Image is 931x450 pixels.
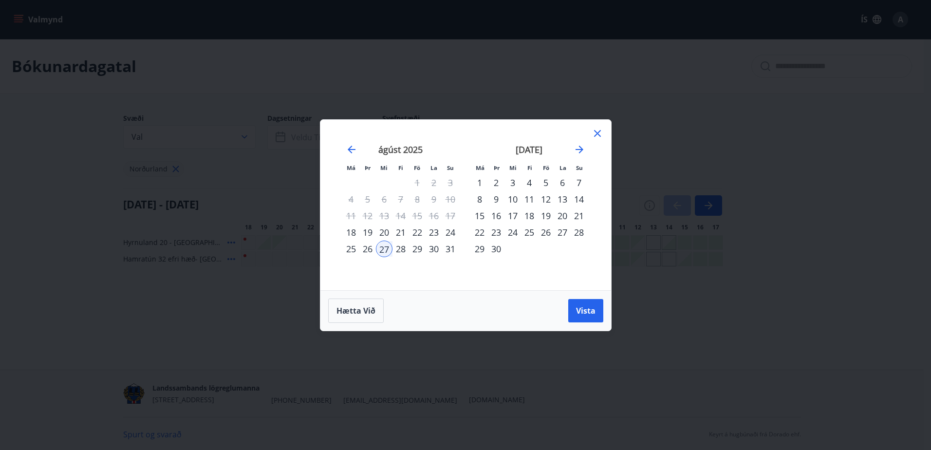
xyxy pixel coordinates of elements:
td: Choose sunnudagur, 21. september 2025 as your check-out date. It’s available. [571,207,587,224]
td: Choose laugardagur, 13. september 2025 as your check-out date. It’s available. [554,191,571,207]
td: Not available. föstudagur, 8. ágúst 2025 [409,191,426,207]
td: Choose sunnudagur, 14. september 2025 as your check-out date. It’s available. [571,191,587,207]
td: Not available. sunnudagur, 17. ágúst 2025 [442,207,459,224]
td: Choose föstudagur, 26. september 2025 as your check-out date. It’s available. [538,224,554,241]
div: 16 [488,207,504,224]
div: 9 [488,191,504,207]
td: Choose fimmtudagur, 28. ágúst 2025 as your check-out date. It’s available. [392,241,409,257]
small: Fö [543,164,549,171]
div: 18 [521,207,538,224]
td: Not available. sunnudagur, 10. ágúst 2025 [442,191,459,207]
td: Not available. mánudagur, 4. ágúst 2025 [343,191,359,207]
td: Choose föstudagur, 22. ágúst 2025 as your check-out date. It’s available. [409,224,426,241]
div: Move forward to switch to the next month. [574,144,585,155]
td: Choose sunnudagur, 28. september 2025 as your check-out date. It’s available. [571,224,587,241]
button: Vista [568,299,603,322]
strong: ágúst 2025 [378,144,423,155]
td: Choose þriðjudagur, 30. september 2025 as your check-out date. It’s available. [488,241,504,257]
td: Choose laugardagur, 6. september 2025 as your check-out date. It’s available. [554,174,571,191]
td: Choose mánudagur, 25. ágúst 2025 as your check-out date. It’s available. [343,241,359,257]
td: Choose miðvikudagur, 17. september 2025 as your check-out date. It’s available. [504,207,521,224]
td: Choose föstudagur, 12. september 2025 as your check-out date. It’s available. [538,191,554,207]
div: 29 [471,241,488,257]
div: 13 [554,191,571,207]
td: Choose miðvikudagur, 10. september 2025 as your check-out date. It’s available. [504,191,521,207]
div: 26 [359,241,376,257]
td: Not available. fimmtudagur, 7. ágúst 2025 [392,191,409,207]
td: Choose þriðjudagur, 9. september 2025 as your check-out date. It’s available. [488,191,504,207]
td: Choose sunnudagur, 31. ágúst 2025 as your check-out date. It’s available. [442,241,459,257]
div: 28 [392,241,409,257]
span: Hætta við [336,305,375,316]
div: 4 [521,174,538,191]
div: 30 [426,241,442,257]
div: 28 [571,224,587,241]
small: Fö [414,164,420,171]
div: 19 [538,207,554,224]
small: La [430,164,437,171]
div: 15 [471,207,488,224]
div: 23 [426,224,442,241]
strong: [DATE] [516,144,542,155]
div: 8 [471,191,488,207]
div: 6 [554,174,571,191]
td: Choose laugardagur, 23. ágúst 2025 as your check-out date. It’s available. [426,224,442,241]
div: 23 [488,224,504,241]
span: Vista [576,305,596,316]
td: Not available. fimmtudagur, 14. ágúst 2025 [392,207,409,224]
small: Má [347,164,355,171]
td: Choose mánudagur, 22. september 2025 as your check-out date. It’s available. [471,224,488,241]
td: Not available. mánudagur, 11. ágúst 2025 [343,207,359,224]
td: Not available. sunnudagur, 3. ágúst 2025 [442,174,459,191]
td: Not available. þriðjudagur, 12. ágúst 2025 [359,207,376,224]
div: 3 [504,174,521,191]
div: 1 [471,174,488,191]
td: Choose fimmtudagur, 25. september 2025 as your check-out date. It’s available. [521,224,538,241]
td: Choose mánudagur, 18. ágúst 2025 as your check-out date. It’s available. [343,224,359,241]
div: 18 [343,224,359,241]
div: 12 [538,191,554,207]
td: Choose fimmtudagur, 11. september 2025 as your check-out date. It’s available. [521,191,538,207]
div: 31 [442,241,459,257]
div: 22 [409,224,426,241]
div: 25 [343,241,359,257]
small: Fi [398,164,403,171]
div: 27 [554,224,571,241]
td: Choose mánudagur, 29. september 2025 as your check-out date. It’s available. [471,241,488,257]
button: Hætta við [328,299,384,323]
td: Not available. þriðjudagur, 5. ágúst 2025 [359,191,376,207]
td: Choose föstudagur, 29. ágúst 2025 as your check-out date. It’s available. [409,241,426,257]
td: Choose fimmtudagur, 4. september 2025 as your check-out date. It’s available. [521,174,538,191]
div: 24 [442,224,459,241]
small: Su [576,164,583,171]
small: Mi [509,164,517,171]
div: 19 [359,224,376,241]
div: 26 [538,224,554,241]
td: Selected as start date. miðvikudagur, 27. ágúst 2025 [376,241,392,257]
small: Su [447,164,454,171]
td: Choose mánudagur, 15. september 2025 as your check-out date. It’s available. [471,207,488,224]
div: 24 [504,224,521,241]
td: Choose þriðjudagur, 26. ágúst 2025 as your check-out date. It’s available. [359,241,376,257]
div: 10 [504,191,521,207]
td: Choose þriðjudagur, 23. september 2025 as your check-out date. It’s available. [488,224,504,241]
td: Choose sunnudagur, 7. september 2025 as your check-out date. It’s available. [571,174,587,191]
td: Not available. laugardagur, 16. ágúst 2025 [426,207,442,224]
div: 21 [392,224,409,241]
div: 14 [571,191,587,207]
td: Choose fimmtudagur, 18. september 2025 as your check-out date. It’s available. [521,207,538,224]
td: Not available. föstudagur, 15. ágúst 2025 [409,207,426,224]
td: Choose þriðjudagur, 19. ágúst 2025 as your check-out date. It’s available. [359,224,376,241]
small: Þr [365,164,371,171]
td: Choose laugardagur, 27. september 2025 as your check-out date. It’s available. [554,224,571,241]
td: Not available. miðvikudagur, 6. ágúst 2025 [376,191,392,207]
div: 29 [409,241,426,257]
div: 20 [554,207,571,224]
div: 21 [571,207,587,224]
td: Choose mánudagur, 1. september 2025 as your check-out date. It’s available. [471,174,488,191]
td: Choose laugardagur, 30. ágúst 2025 as your check-out date. It’s available. [426,241,442,257]
small: La [559,164,566,171]
td: Choose miðvikudagur, 20. ágúst 2025 as your check-out date. It’s available. [376,224,392,241]
div: 20 [376,224,392,241]
div: 2 [488,174,504,191]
